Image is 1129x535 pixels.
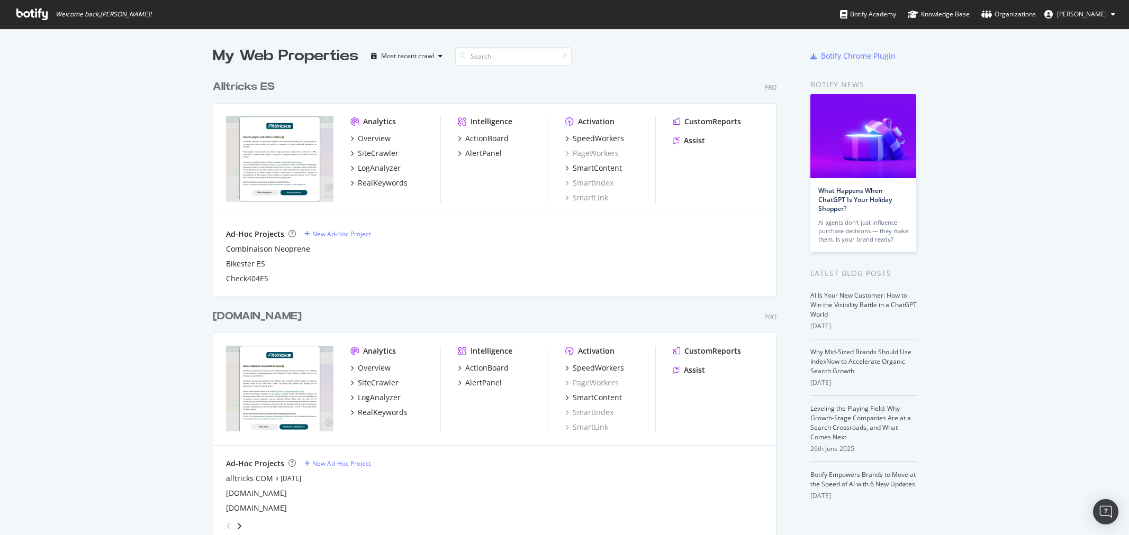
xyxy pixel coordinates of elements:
[565,392,622,403] a: SmartContent
[810,51,896,61] a: Botify Chrome Plugin
[578,116,615,127] div: Activation
[381,53,434,59] div: Most recent crawl
[358,133,391,144] div: Overview
[358,377,399,388] div: SiteCrawler
[810,79,917,90] div: Botify news
[226,244,310,254] a: Combinaison Neoprene
[226,503,287,513] a: [DOMAIN_NAME]
[465,377,502,388] div: AlertPanel
[226,488,287,499] a: [DOMAIN_NAME]
[350,133,391,144] a: Overview
[565,178,613,188] a: SmartIndex
[810,267,917,279] div: Latest Blog Posts
[810,470,916,488] a: Botify Empowers Brands to Move at the Speed of AI with 6 New Updates
[565,148,619,159] a: PageWorkers
[350,377,399,388] a: SiteCrawler
[358,407,408,418] div: RealKeywords
[565,377,619,388] a: PageWorkers
[1057,10,1107,19] span: Cousseau Victor
[226,229,284,239] div: Ad-Hoc Projects
[458,133,509,144] a: ActionBoard
[818,186,892,213] a: What Happens When ChatGPT Is Your Holiday Shopper?
[236,521,243,531] div: angle-right
[673,116,741,127] a: CustomReports
[350,148,399,159] a: SiteCrawler
[981,9,1036,20] div: Organizations
[304,459,371,468] a: New Ad-Hoc Project
[350,407,408,418] a: RealKeywords
[573,363,624,373] div: SpeedWorkers
[684,135,705,146] div: Assist
[565,133,624,144] a: SpeedWorkers
[810,404,911,441] a: Leveling the Playing Field: Why Growth-Stage Companies Are at a Search Crossroads, and What Comes...
[222,518,236,534] div: angle-left
[908,9,970,20] div: Knowledge Base
[565,163,622,173] a: SmartContent
[312,229,371,238] div: New Ad-Hoc Project
[56,10,151,19] span: Welcome back, [PERSON_NAME] !
[810,347,911,375] a: Why Mid-Sized Brands Should Use IndexNow to Accelerate Organic Search Growth
[358,163,401,173] div: LogAnalyzer
[565,422,608,432] a: SmartLink
[350,392,401,403] a: LogAnalyzer
[1036,6,1124,23] button: [PERSON_NAME]
[458,363,509,373] a: ActionBoard
[465,133,509,144] div: ActionBoard
[226,473,273,484] a: alltricks COM
[764,312,776,321] div: Pro
[810,94,916,178] img: What Happens When ChatGPT Is Your Holiday Shopper?
[465,148,502,159] div: AlertPanel
[565,363,624,373] a: SpeedWorkers
[213,309,306,324] a: [DOMAIN_NAME]
[821,51,896,61] div: Botify Chrome Plugin
[226,116,333,202] img: alltricks.es
[358,363,391,373] div: Overview
[213,45,358,67] div: My Web Properties
[455,47,572,66] input: Search
[226,346,333,431] img: alltricks.de
[810,291,917,319] a: AI Is Your New Customer: How to Win the Visibility Battle in a ChatGPT World
[363,346,396,356] div: Analytics
[465,363,509,373] div: ActionBoard
[673,365,705,375] a: Assist
[458,377,502,388] a: AlertPanel
[565,192,608,203] a: SmartLink
[226,259,265,269] a: Bikester ES
[565,407,613,418] div: SmartIndex
[226,273,268,284] a: Check404ES
[810,321,917,331] div: [DATE]
[226,458,284,469] div: Ad-Hoc Projects
[213,79,279,95] a: Alltricks ES
[810,444,917,454] div: 26th June 2025
[573,133,624,144] div: SpeedWorkers
[684,365,705,375] div: Assist
[818,218,908,244] div: AI agents don’t just influence purchase decisions — they make them. Is your brand ready?
[471,116,512,127] div: Intelligence
[458,148,502,159] a: AlertPanel
[358,392,401,403] div: LogAnalyzer
[304,229,371,238] a: New Ad-Hoc Project
[312,459,371,468] div: New Ad-Hoc Project
[358,148,399,159] div: SiteCrawler
[684,116,741,127] div: CustomReports
[684,346,741,356] div: CustomReports
[673,135,705,146] a: Assist
[358,178,408,188] div: RealKeywords
[764,83,776,92] div: Pro
[350,163,401,173] a: LogAnalyzer
[350,178,408,188] a: RealKeywords
[840,9,896,20] div: Botify Academy
[810,378,917,388] div: [DATE]
[810,491,917,501] div: [DATE]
